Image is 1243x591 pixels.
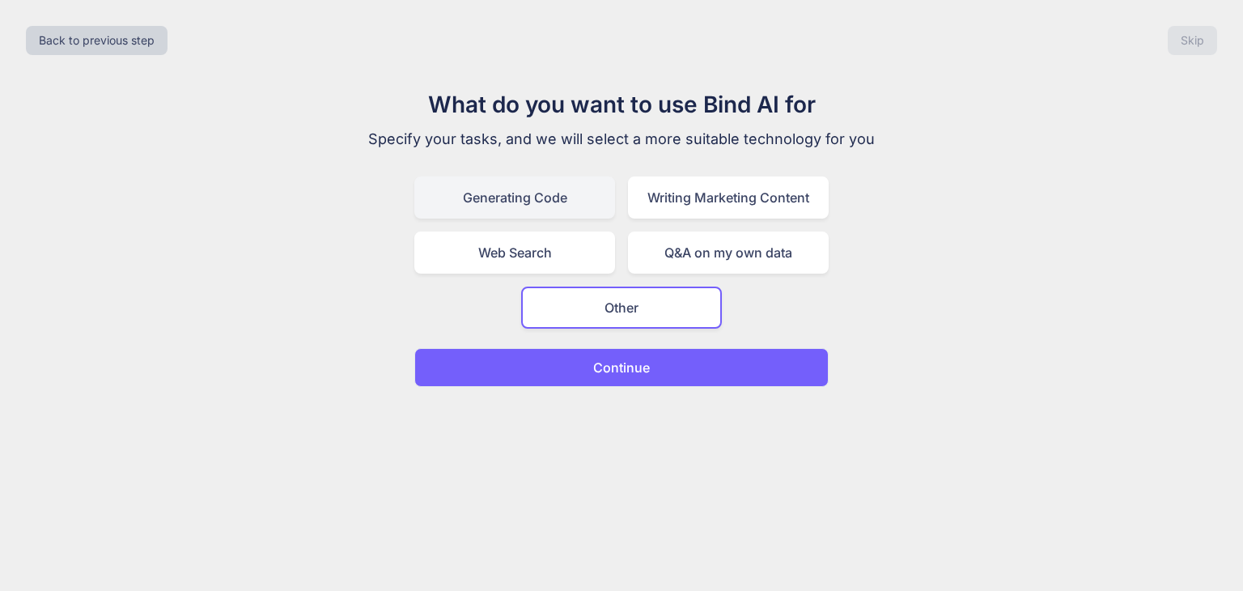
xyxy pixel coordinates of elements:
[350,128,893,151] p: Specify your tasks, and we will select a more suitable technology for you
[26,26,168,55] button: Back to previous step
[593,358,650,377] p: Continue
[414,232,615,274] div: Web Search
[521,287,722,329] div: Other
[414,176,615,219] div: Generating Code
[628,232,829,274] div: Q&A on my own data
[1168,26,1217,55] button: Skip
[414,348,829,387] button: Continue
[628,176,829,219] div: Writing Marketing Content
[350,87,893,121] h1: What do you want to use Bind AI for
